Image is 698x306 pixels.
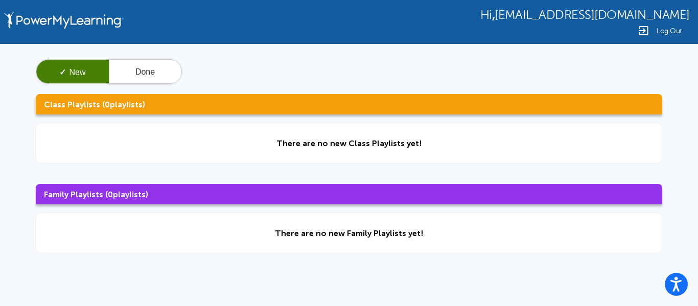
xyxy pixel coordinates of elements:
button: Done [109,60,181,84]
div: There are no new Class Playlists yet! [276,138,422,148]
img: Logout Icon [637,25,649,37]
span: Log Out [657,27,682,35]
div: There are no new Family Playlists yet! [275,228,424,238]
span: 0 [108,190,113,199]
button: ✓New [36,60,109,84]
span: 0 [105,100,110,109]
h3: Family Playlists ( playlists) [36,184,662,204]
div: , [480,7,690,22]
h3: Class Playlists ( playlists) [36,94,662,114]
span: [EMAIL_ADDRESS][DOMAIN_NAME] [495,8,690,22]
span: ✓ [59,68,66,77]
span: Hi [480,8,492,22]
